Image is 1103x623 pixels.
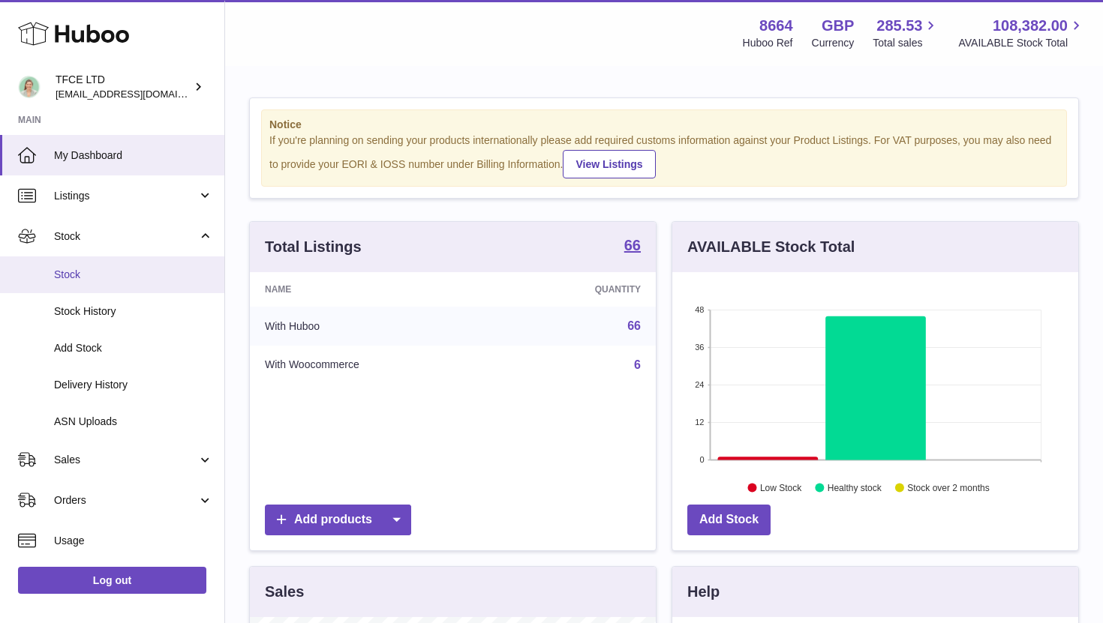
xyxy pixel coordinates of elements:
[695,418,704,427] text: 12
[687,237,855,257] h3: AVAILABLE Stock Total
[18,567,206,594] a: Log out
[822,16,854,36] strong: GBP
[250,346,502,385] td: With Woocommerce
[18,76,41,98] img: hello@thefacialcuppingexpert.com
[54,189,197,203] span: Listings
[687,582,720,602] h3: Help
[54,229,197,244] span: Stock
[54,341,213,355] span: Add Stock
[699,455,704,464] text: 0
[56,73,191,101] div: TFCE LTD
[54,268,213,282] span: Stock
[54,148,213,163] span: My Dashboard
[873,36,939,50] span: Total sales
[907,482,989,493] text: Stock over 2 months
[265,237,362,257] h3: Total Listings
[54,534,213,548] span: Usage
[54,304,213,319] span: Stock History
[760,482,802,493] text: Low Stock
[269,133,1059,178] div: If you're planning on sending your products internationally please add required customs informati...
[54,378,213,392] span: Delivery History
[695,343,704,352] text: 36
[634,358,641,371] a: 6
[624,238,641,253] strong: 66
[563,150,655,178] a: View Listings
[54,493,197,508] span: Orders
[265,582,304,602] h3: Sales
[250,272,502,307] th: Name
[624,238,641,256] a: 66
[828,482,882,493] text: Healthy stock
[695,380,704,389] text: 24
[54,453,197,467] span: Sales
[54,415,213,429] span: ASN Uploads
[958,36,1085,50] span: AVAILABLE Stock Total
[250,307,502,346] td: With Huboo
[958,16,1085,50] a: 108,382.00 AVAILABLE Stock Total
[56,88,221,100] span: [EMAIL_ADDRESS][DOMAIN_NAME]
[269,118,1059,132] strong: Notice
[993,16,1068,36] span: 108,382.00
[627,319,641,332] a: 66
[873,16,939,50] a: 285.53 Total sales
[876,16,922,36] span: 285.53
[265,505,411,535] a: Add products
[812,36,855,50] div: Currency
[502,272,656,307] th: Quantity
[743,36,793,50] div: Huboo Ref
[695,305,704,314] text: 48
[759,16,793,36] strong: 8664
[687,505,771,535] a: Add Stock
